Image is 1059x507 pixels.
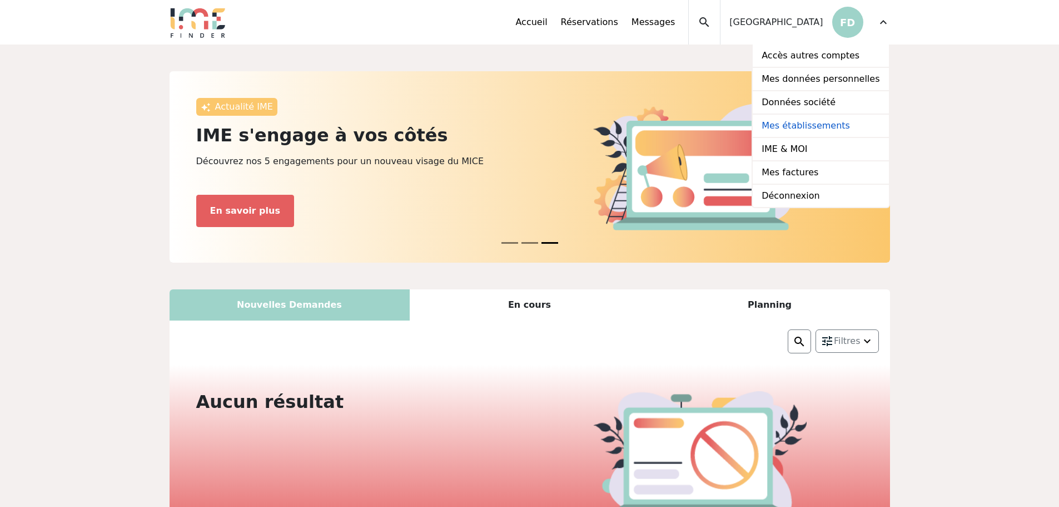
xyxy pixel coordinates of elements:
a: Accès autres comptes [753,45,888,68]
div: Actualité IME [196,98,277,116]
a: Déconnexion [753,185,888,207]
h2: IME s'engage à vos côtés [196,125,523,146]
img: Logo.png [170,7,226,38]
div: Nouvelles Demandes [170,289,410,321]
img: actu.png [593,104,807,230]
button: En savoir plus [196,195,294,227]
p: Découvrez nos 5 engagements pour un nouveau visage du MICE [196,155,523,168]
div: En cours [410,289,650,321]
img: search.png [793,335,806,348]
a: Accueil [515,16,547,29]
button: News 1 [521,237,538,249]
button: News 2 [541,237,558,249]
img: awesome.png [201,102,211,112]
a: Réservations [561,16,618,29]
a: IME & MOI [753,138,888,161]
a: Mes établissements [753,115,888,138]
a: Mes données personnelles [753,68,888,91]
a: Messages [632,16,675,29]
span: search [698,16,711,29]
button: News 0 [501,237,518,249]
span: [GEOGRAPHIC_DATA] [729,16,823,29]
div: Planning [650,289,890,321]
a: Mes factures [753,161,888,185]
span: Filtres [834,334,861,348]
p: FD [832,7,863,38]
img: arrow_down.png [861,334,874,348]
img: setting.png [821,334,834,348]
h2: Aucun résultat [196,391,523,412]
span: expand_more [877,16,890,29]
a: Données société [753,91,888,115]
